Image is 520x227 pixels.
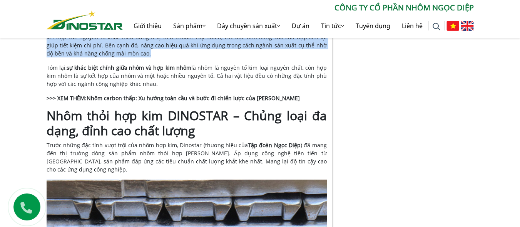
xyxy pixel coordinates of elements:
a: Tập đoàn Ngọc Diệp [248,141,301,149]
img: Tiếng Việt [446,21,459,31]
a: Sản phẩm [167,13,211,38]
a: Tuyển dụng [350,13,396,38]
b: >>> XEM THÊM: [47,94,300,102]
a: Tin tức [315,13,350,38]
p: CÔNG TY CỔ PHẦN NHÔM NGỌC DIỆP [123,2,474,13]
img: English [461,21,474,31]
img: Nhôm Dinostar [47,10,123,30]
a: Dự án [286,13,315,38]
span: Tóm lại, [47,64,67,71]
a: Dây chuyền sản xuất [211,13,286,38]
b: sự khác biệt chính giữa nhôm và hợp kim nhôm [67,64,191,71]
img: search [433,23,440,30]
span: Về chi phí, hợp kim nhôm thường có chi phí cao hơn. Nguyên nhân là do quy trình sản xuất phức tạp... [47,25,327,57]
a: Liên hệ [396,13,428,38]
a: Nhôm carbon thấp: Xu hướng toàn cầu và bước đi chiến lược của [PERSON_NAME] [87,94,300,102]
b: Nhôm thỏi hợp kim DINOSTAR – Chủng loại đa dạng, đỉnh cao chất lượng [47,107,327,138]
span: là nhôm là nguyên tố kim loại nguyên chất, còn hợp kim nhôm là sự kết hợp của nhôm và một hoặc nh... [47,64,327,87]
span: Trước những đặc tính vượt trội của nhôm hợp kim, Dinostar (thương hiệu của ) đã mang đến thị trườ... [47,141,327,173]
a: Giới thiệu [128,13,167,38]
